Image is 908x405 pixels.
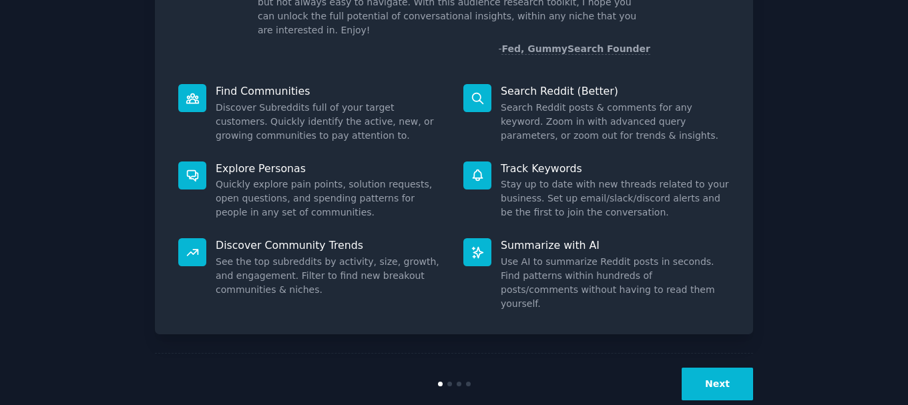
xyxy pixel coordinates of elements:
dd: Stay up to date with new threads related to your business. Set up email/slack/discord alerts and ... [501,177,730,220]
p: Find Communities [216,84,445,98]
p: Search Reddit (Better) [501,84,730,98]
p: Summarize with AI [501,238,730,252]
a: Fed, GummySearch Founder [501,43,650,55]
button: Next [682,368,753,400]
dd: Discover Subreddits full of your target customers. Quickly identify the active, new, or growing c... [216,101,445,143]
p: Track Keywords [501,161,730,175]
p: Explore Personas [216,161,445,175]
dd: See the top subreddits by activity, size, growth, and engagement. Filter to find new breakout com... [216,255,445,297]
p: Discover Community Trends [216,238,445,252]
div: - [498,42,650,56]
dd: Use AI to summarize Reddit posts in seconds. Find patterns within hundreds of posts/comments with... [501,255,730,311]
dd: Quickly explore pain points, solution requests, open questions, and spending patterns for people ... [216,177,445,220]
dd: Search Reddit posts & comments for any keyword. Zoom in with advanced query parameters, or zoom o... [501,101,730,143]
